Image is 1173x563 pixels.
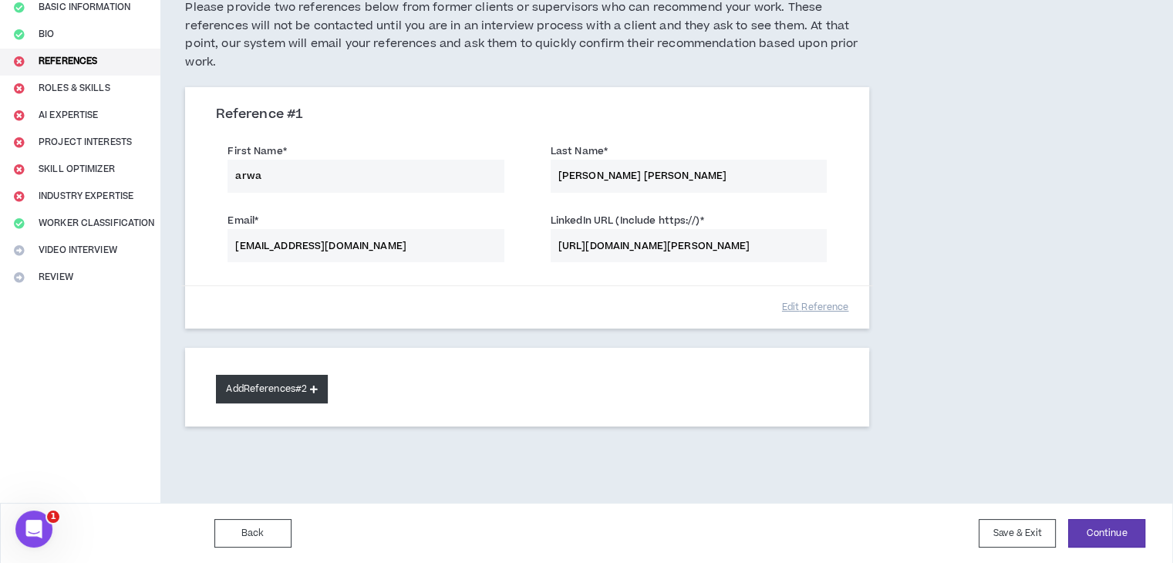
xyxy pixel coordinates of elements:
[214,519,292,548] button: Back
[979,519,1056,548] button: Save & Exit
[15,511,52,548] iframe: Intercom live chat
[777,294,854,321] button: Edit Reference
[47,511,59,523] span: 1
[1068,519,1145,548] button: Continue
[216,106,838,123] h3: Reference # 1
[216,375,328,403] button: AddReferences#2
